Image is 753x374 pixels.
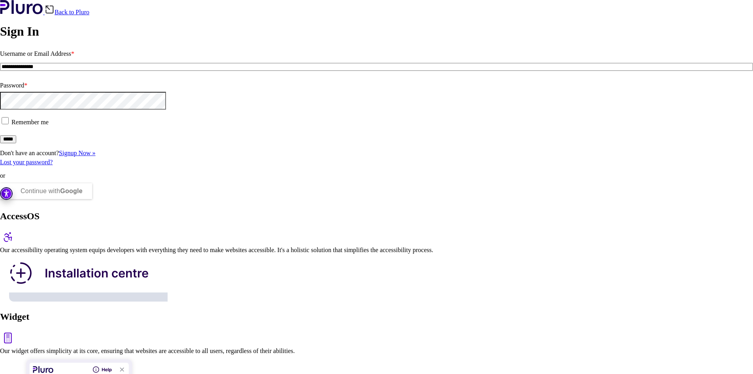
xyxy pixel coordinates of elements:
[45,5,55,14] img: Back icon
[21,183,83,199] div: Continue with
[60,188,83,194] b: Google
[45,9,89,15] a: Back to Pluro
[2,117,9,124] input: Remember me
[59,150,95,156] a: Signup Now »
